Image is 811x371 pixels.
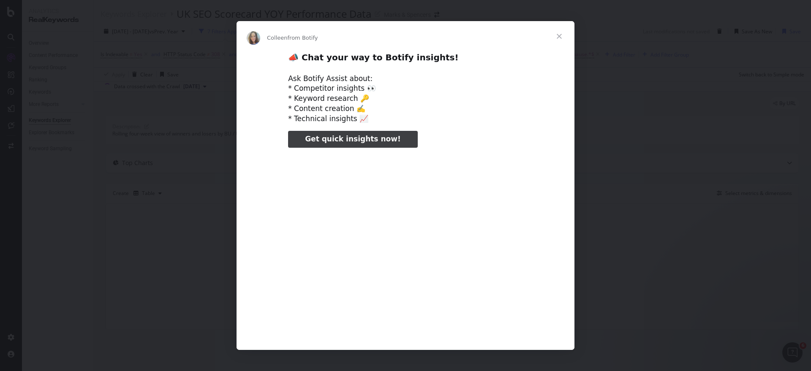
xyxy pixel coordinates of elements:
span: from Botify [288,35,318,41]
span: Get quick insights now! [305,135,400,143]
span: Close [544,21,574,51]
video: Play video [229,155,582,331]
span: Colleen [267,35,288,41]
img: Profile image for Colleen [247,31,260,45]
h2: 📣 Chat your way to Botify insights! [288,52,523,68]
div: Ask Botify Assist about: * Competitor insights 👀 * Keyword research 🔑 * Content creation ✍️ * Tec... [288,74,523,124]
a: Get quick insights now! [288,131,417,148]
